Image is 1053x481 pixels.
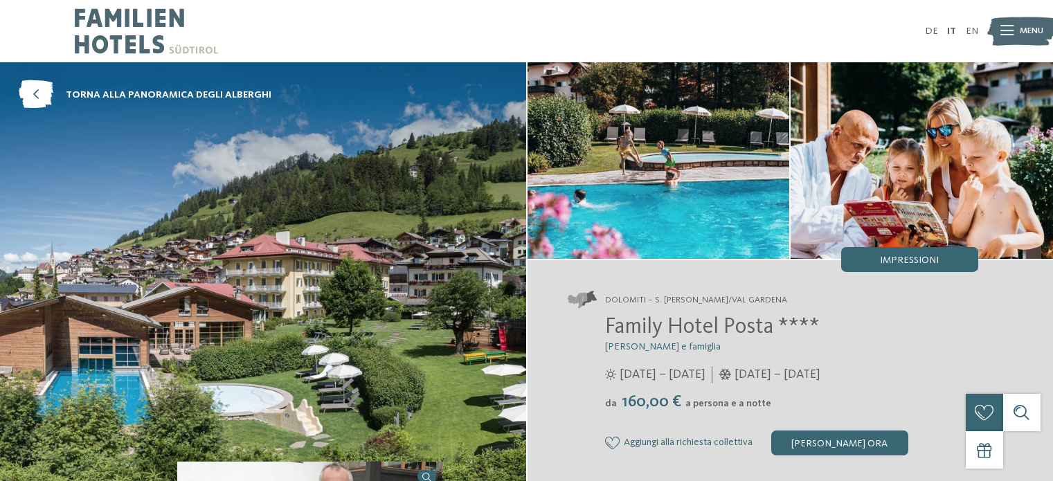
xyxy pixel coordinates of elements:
[66,88,271,102] span: torna alla panoramica degli alberghi
[1020,25,1043,37] span: Menu
[528,62,790,259] img: Family hotel in Val Gardena: un luogo speciale
[624,437,753,448] span: Aggiungi alla richiesta collettiva
[620,366,705,383] span: [DATE] – [DATE]
[719,369,732,380] i: Orari d'apertura inverno
[605,316,820,338] span: Family Hotel Posta ****
[618,394,684,410] span: 160,00 €
[791,62,1053,259] img: Family hotel in Val Gardena: un luogo speciale
[605,342,721,352] span: [PERSON_NAME] e famiglia
[605,369,616,380] i: Orari d'apertura estate
[925,26,938,36] a: DE
[605,399,617,408] span: da
[605,294,787,307] span: Dolomiti – S. [PERSON_NAME]/Val Gardena
[947,26,956,36] a: IT
[685,399,771,408] span: a persona e a notte
[735,366,820,383] span: [DATE] – [DATE]
[19,81,271,109] a: torna alla panoramica degli alberghi
[771,430,908,455] div: [PERSON_NAME] ora
[966,26,978,36] a: EN
[880,255,939,265] span: Impressioni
